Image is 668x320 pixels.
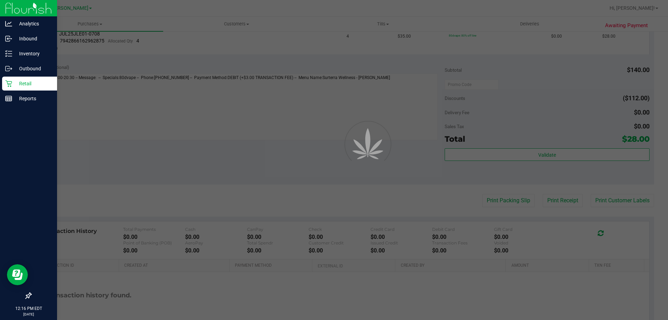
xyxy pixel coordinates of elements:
[12,79,54,88] p: Retail
[12,34,54,43] p: Inbound
[12,19,54,28] p: Analytics
[12,64,54,73] p: Outbound
[5,95,12,102] inline-svg: Reports
[5,65,12,72] inline-svg: Outbound
[5,20,12,27] inline-svg: Analytics
[5,50,12,57] inline-svg: Inventory
[7,264,28,285] iframe: Resource center
[12,49,54,58] p: Inventory
[5,35,12,42] inline-svg: Inbound
[3,312,54,317] p: [DATE]
[12,94,54,103] p: Reports
[5,80,12,87] inline-svg: Retail
[3,305,54,312] p: 12:16 PM EDT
